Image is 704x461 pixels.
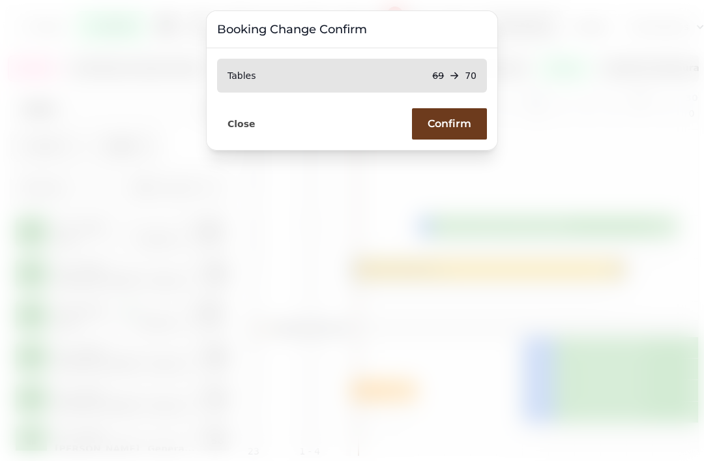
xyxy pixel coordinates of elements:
[217,22,487,37] h3: Booking Change Confirm
[428,119,471,129] span: Confirm
[227,69,256,82] p: Tables
[465,69,477,82] p: 70
[227,119,256,128] span: Close
[432,69,444,82] p: 69
[412,108,487,140] button: Confirm
[217,115,266,132] button: Close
